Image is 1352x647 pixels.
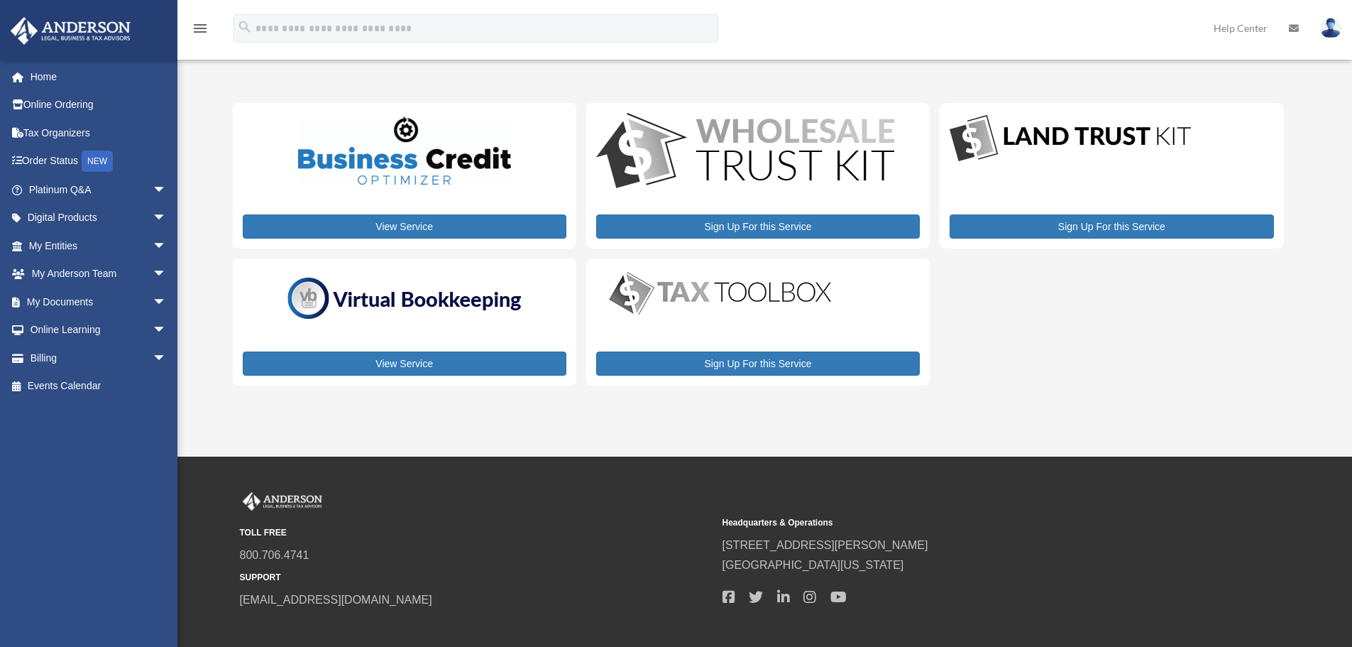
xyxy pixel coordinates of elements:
[153,260,181,289] span: arrow_drop_down
[243,352,566,376] a: View Service
[6,17,135,45] img: Anderson Advisors Platinum Portal
[237,19,253,35] i: search
[192,25,209,37] a: menu
[243,214,566,239] a: View Service
[596,214,920,239] a: Sign Up For this Service
[722,539,928,551] a: [STREET_ADDRESS][PERSON_NAME]
[10,288,188,316] a: My Documentsarrow_drop_down
[1320,18,1341,38] img: User Pic
[10,91,188,119] a: Online Ordering
[722,516,1195,531] small: Headquarters & Operations
[10,147,188,176] a: Order StatusNEW
[240,549,309,561] a: 800.706.4741
[82,151,113,172] div: NEW
[596,113,894,192] img: WS-Trust-Kit-lgo-1.jpg
[596,352,920,376] a: Sign Up For this Service
[192,20,209,37] i: menu
[240,594,432,606] a: [EMAIL_ADDRESS][DOMAIN_NAME]
[10,204,181,232] a: Digital Productsarrow_drop_down
[596,268,845,318] img: taxtoolbox_new-1.webp
[10,232,188,260] a: My Entitiesarrow_drop_down
[153,344,181,373] span: arrow_drop_down
[10,62,188,91] a: Home
[950,113,1191,165] img: LandTrust_lgo-1.jpg
[153,316,181,345] span: arrow_drop_down
[10,175,188,204] a: Platinum Q&Aarrow_drop_down
[722,559,904,571] a: [GEOGRAPHIC_DATA][US_STATE]
[10,372,188,401] a: Events Calendar
[10,316,188,344] a: Online Learningarrow_drop_down
[153,288,181,317] span: arrow_drop_down
[10,260,188,288] a: My Anderson Teamarrow_drop_down
[240,492,325,511] img: Anderson Advisors Platinum Portal
[10,119,188,147] a: Tax Organizers
[240,570,713,585] small: SUPPORT
[10,344,188,372] a: Billingarrow_drop_down
[153,232,181,261] span: arrow_drop_down
[153,204,181,233] span: arrow_drop_down
[240,526,713,540] small: TOLL FREE
[950,214,1273,239] a: Sign Up For this Service
[153,175,181,205] span: arrow_drop_down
